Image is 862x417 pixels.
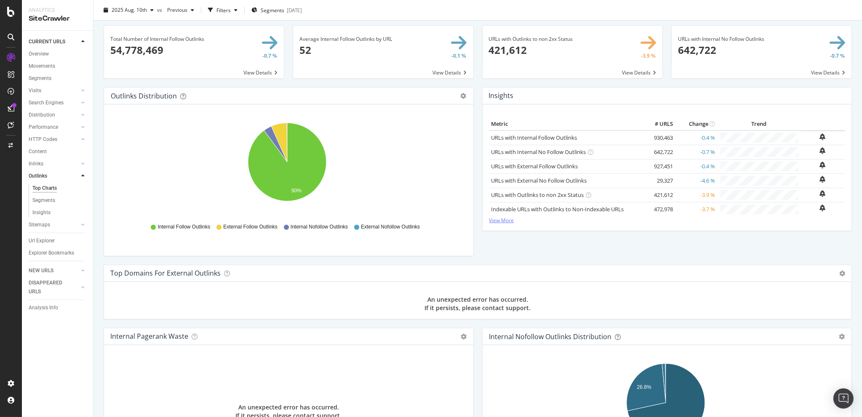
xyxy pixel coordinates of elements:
[833,388,854,409] div: Open Intercom Messenger
[820,162,826,168] div: bell-plus
[29,303,58,312] div: Analysis Info
[164,6,187,13] span: Previous
[291,188,302,194] text: 90%
[29,111,79,120] a: Distribution
[32,184,57,193] div: Top Charts
[29,236,87,245] a: Url Explorer
[29,50,87,58] a: Overview
[29,86,41,95] div: Visits
[489,217,845,224] a: View More
[637,384,651,390] text: 26.8%
[675,118,718,130] th: Change
[29,74,51,83] div: Segments
[489,332,612,341] div: Internal Nofollow Outlinks Distribution
[29,37,65,46] div: CURRENT URLS
[157,223,210,231] span: Internal Follow Outlinks
[839,271,845,276] i: Options
[425,295,531,312] span: An unexpected error has occurred. If it persists, please contact support.
[29,220,50,229] div: Sitemaps
[29,98,64,107] div: Search Engines
[32,208,87,217] a: Insights
[29,7,86,14] div: Analytics
[29,98,79,107] a: Search Engines
[287,6,302,13] div: [DATE]
[223,223,278,231] span: External Follow Outlinks
[29,266,79,275] a: NEW URLS
[820,176,826,183] div: bell-plus
[29,86,79,95] a: Visits
[111,118,463,215] svg: A chart.
[675,202,718,216] td: -3.7 %
[157,6,164,13] span: vs
[675,159,718,173] td: -0.4 %
[361,223,420,231] span: External Nofollow Outlinks
[32,184,87,193] a: Top Charts
[491,177,587,184] a: URLs with External No Follow Outlinks
[29,220,79,229] a: Sitemaps
[32,196,87,205] a: Segments
[29,266,53,275] div: NEW URLS
[29,135,57,144] div: HTTP Codes
[29,37,79,46] a: CURRENT URLS
[839,334,845,340] div: gear
[491,205,624,213] a: Indexable URLs with Outlinks to Non-Indexable URLs
[29,111,55,120] div: Distribution
[29,14,86,24] div: SiteCrawler
[29,172,79,181] a: Outlinks
[642,145,675,159] td: 642,722
[100,3,157,17] button: 2025 Aug. 10th
[642,159,675,173] td: 927,451
[820,133,826,140] div: bell-plus
[675,145,718,159] td: -0.7 %
[261,6,284,13] span: Segments
[642,118,675,130] th: # URLS
[29,123,79,132] a: Performance
[820,190,826,197] div: bell-plus
[112,6,147,13] span: 2025 Aug. 10th
[32,196,55,205] div: Segments
[675,130,718,145] td: -0.4 %
[110,268,221,279] h4: Top Domains for External Outlinks
[29,279,71,296] div: DISAPPEARED URLS
[29,236,55,245] div: Url Explorer
[29,74,87,83] a: Segments
[642,202,675,216] td: 472,978
[291,223,348,231] span: Internal Nofollow Outlinks
[491,134,577,141] a: URLs with Internal Follow Outlinks
[675,173,718,188] td: -4.6 %
[110,331,188,342] h4: Internal Pagerank Waste
[29,147,87,156] a: Content
[461,334,467,340] i: Options
[29,279,79,296] a: DISAPPEARED URLS
[248,3,305,17] button: Segments[DATE]
[461,93,467,99] div: gear
[216,6,231,13] div: Filters
[491,162,578,170] a: URLs with External Follow Outlinks
[29,135,79,144] a: HTTP Codes
[489,90,514,101] h4: Insights
[29,303,87,312] a: Analysis Info
[29,159,43,168] div: Inlinks
[489,118,642,130] th: Metric
[675,188,718,202] td: -3.9 %
[29,62,55,71] div: Movements
[820,147,826,154] div: bell-plus
[820,205,826,211] div: bell-plus
[642,130,675,145] td: 930,463
[29,172,47,181] div: Outlinks
[29,249,74,258] div: Explorer Bookmarks
[29,123,58,132] div: Performance
[111,92,177,100] div: Outlinks Distribution
[29,62,87,71] a: Movements
[164,3,197,17] button: Previous
[29,50,49,58] div: Overview
[29,249,87,258] a: Explorer Bookmarks
[642,173,675,188] td: 29,327
[642,188,675,202] td: 421,612
[32,208,51,217] div: Insights
[205,3,241,17] button: Filters
[29,147,47,156] div: Content
[491,191,584,199] a: URLs with Outlinks to non 2xx Status
[29,159,79,168] a: Inlinks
